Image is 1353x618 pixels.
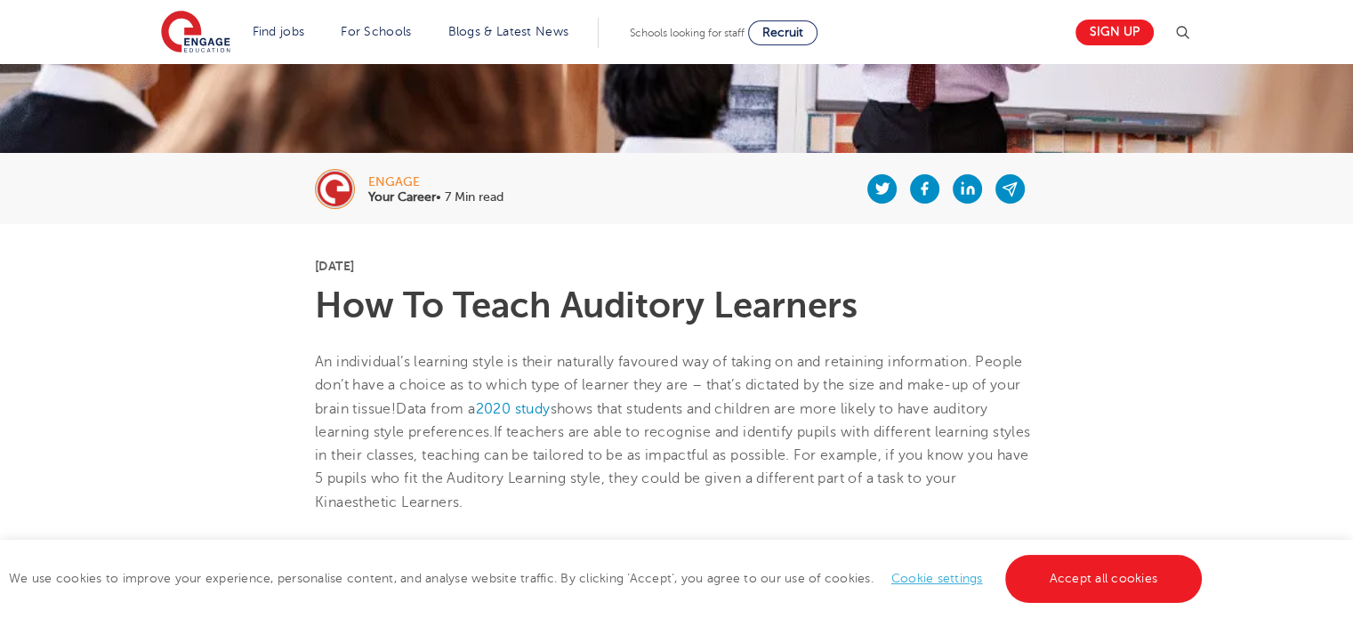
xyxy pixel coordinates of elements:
a: Find jobs [253,25,305,38]
h1: How To Teach Auditory Learners [315,288,1038,324]
a: Cookie settings [891,572,983,585]
span: shows that students and children are more likely to have auditory learning style preferences. [315,401,988,440]
a: For Schools [341,25,411,38]
a: Sign up [1075,20,1154,45]
a: 2020 study [476,401,551,417]
span: Schools looking for staff [630,27,745,39]
b: Your Career [368,190,436,204]
a: Accept all cookies [1005,555,1203,603]
p: [DATE] [315,260,1038,272]
img: Engage Education [161,11,230,55]
span: If teachers are able to recognise and identify pupils with different learning styles in their cla... [315,424,1030,510]
span: An individual’s learning style is their naturally favoured way of taking on and retaining informa... [315,354,1023,417]
span: Recruit [762,26,803,39]
div: engage [368,176,503,189]
p: • 7 Min read [368,191,503,204]
a: Blogs & Latest News [448,25,569,38]
a: Recruit [748,20,817,45]
span: Data from a [396,401,475,417]
span: We use cookies to improve your experience, personalise content, and analyse website traffic. By c... [9,572,1206,585]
